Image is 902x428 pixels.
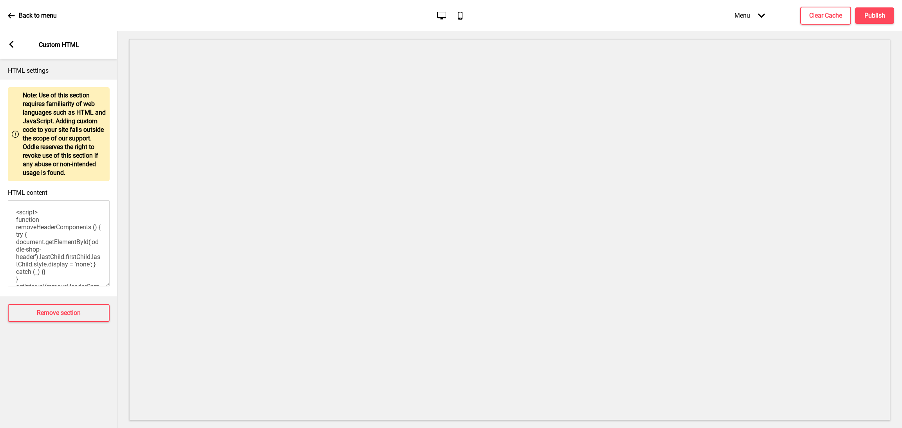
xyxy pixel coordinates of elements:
label: HTML content [8,189,47,196]
p: Custom HTML [39,41,79,49]
button: Clear Cache [800,7,851,25]
div: Menu [727,4,773,27]
h4: Remove section [37,309,81,317]
p: Note: Use of this section requires familiarity of web languages such as HTML and JavaScript. Addi... [23,91,106,177]
a: Back to menu [8,5,57,26]
p: Back to menu [19,11,57,20]
textarea: <script> function removeHeaderComponents () { try { document.getElementById('oddle-shop-header').... [8,200,110,286]
h4: Publish [864,11,885,20]
button: Publish [855,7,894,24]
button: Remove section [8,304,110,322]
p: HTML settings [8,67,110,75]
h4: Clear Cache [809,11,842,20]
